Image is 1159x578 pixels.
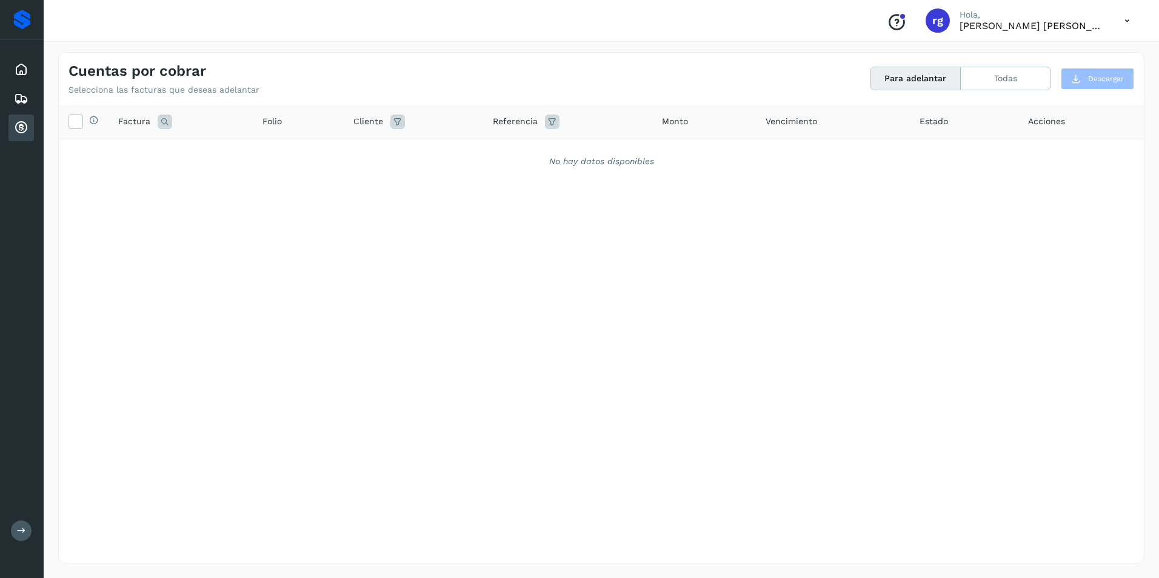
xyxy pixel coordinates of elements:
span: Folio [262,115,282,128]
span: Monto [662,115,688,128]
p: rogelio guadalupe medina Armendariz [960,20,1105,32]
div: Inicio [8,56,34,83]
p: Hola, [960,10,1105,20]
span: Referencia [493,115,538,128]
span: Cliente [353,115,383,128]
button: Descargar [1061,68,1134,90]
div: Cuentas por cobrar [8,115,34,141]
div: Embarques [8,85,34,112]
button: Todas [961,67,1050,90]
span: Estado [920,115,948,128]
span: Descargar [1088,73,1124,84]
button: Para adelantar [870,67,961,90]
span: Acciones [1028,115,1065,128]
span: Vencimiento [766,115,817,128]
div: No hay datos disponibles [75,155,1128,168]
p: Selecciona las facturas que deseas adelantar [68,85,259,95]
span: Factura [118,115,150,128]
h4: Cuentas por cobrar [68,62,206,80]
